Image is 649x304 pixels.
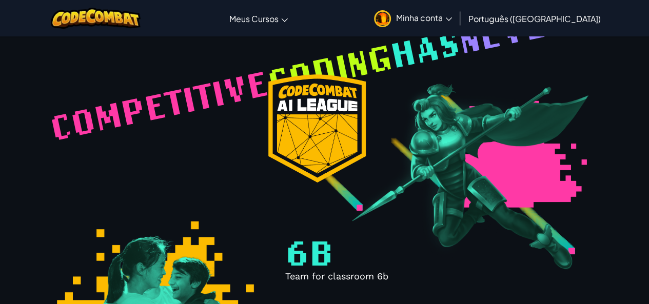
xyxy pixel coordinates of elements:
span: Meus Cursos [229,13,279,24]
span: coding [263,33,396,104]
span: Português ([GEOGRAPHIC_DATA]) [468,13,601,24]
a: Meus Cursos [224,5,293,32]
span: has [387,19,464,78]
a: Minha conta [369,2,457,34]
span: Competitive [46,59,272,150]
img: avatar [374,10,391,27]
span: Minha conta [396,12,452,23]
a: Português ([GEOGRAPHIC_DATA]) [463,5,606,32]
img: CodeCombat logo [51,8,141,29]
